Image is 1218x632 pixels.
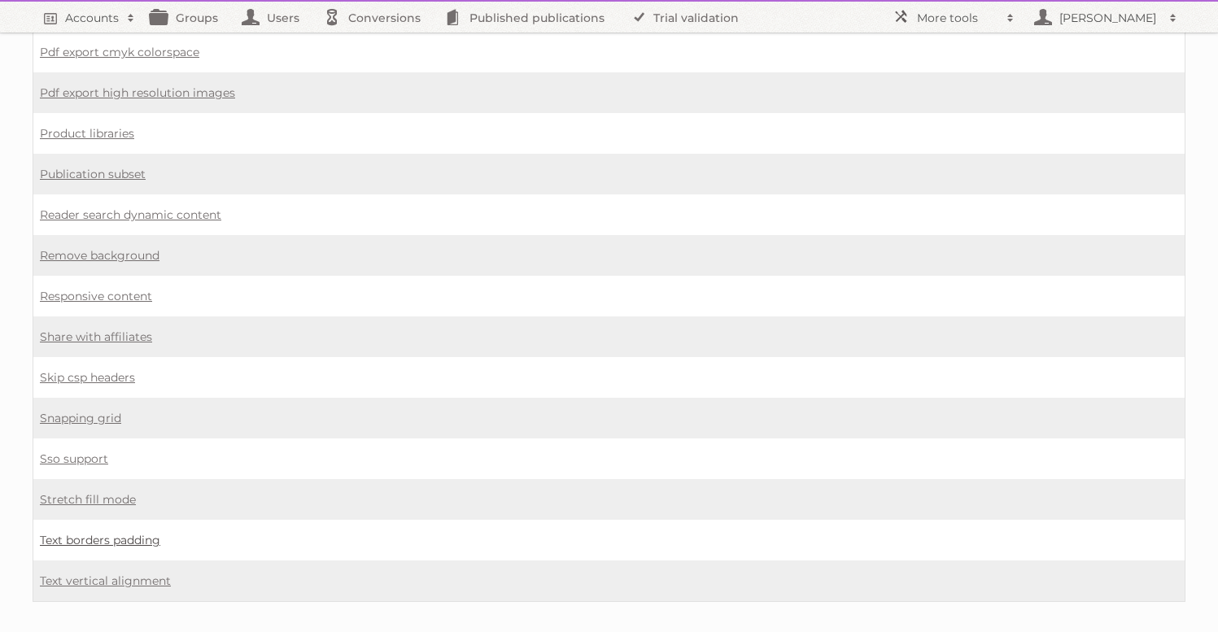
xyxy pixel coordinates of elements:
a: Published publications [437,2,621,33]
a: Users [234,2,316,33]
a: Share with affiliates [40,329,152,344]
a: Skip csp headers [40,370,135,385]
a: Publication subset [40,167,146,181]
a: Sso support [40,451,108,466]
a: Conversions [316,2,437,33]
h2: More tools [917,10,998,26]
a: Accounts [33,2,143,33]
a: Product libraries [40,126,134,141]
a: More tools [884,2,1023,33]
a: Trial validation [621,2,755,33]
h2: Accounts [65,10,119,26]
a: Text borders padding [40,533,160,547]
a: Responsive content [40,289,152,303]
a: Text vertical alignment [40,573,171,588]
a: Pdf export cmyk colorspace [40,45,199,59]
a: Reader search dynamic content [40,207,221,222]
a: Remove background [40,248,159,263]
a: Pdf export high resolution images [40,85,235,100]
a: [PERSON_NAME] [1023,2,1185,33]
a: Snapping grid [40,411,121,425]
a: Groups [143,2,234,33]
h2: [PERSON_NAME] [1055,10,1161,26]
a: Stretch fill mode [40,492,136,507]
